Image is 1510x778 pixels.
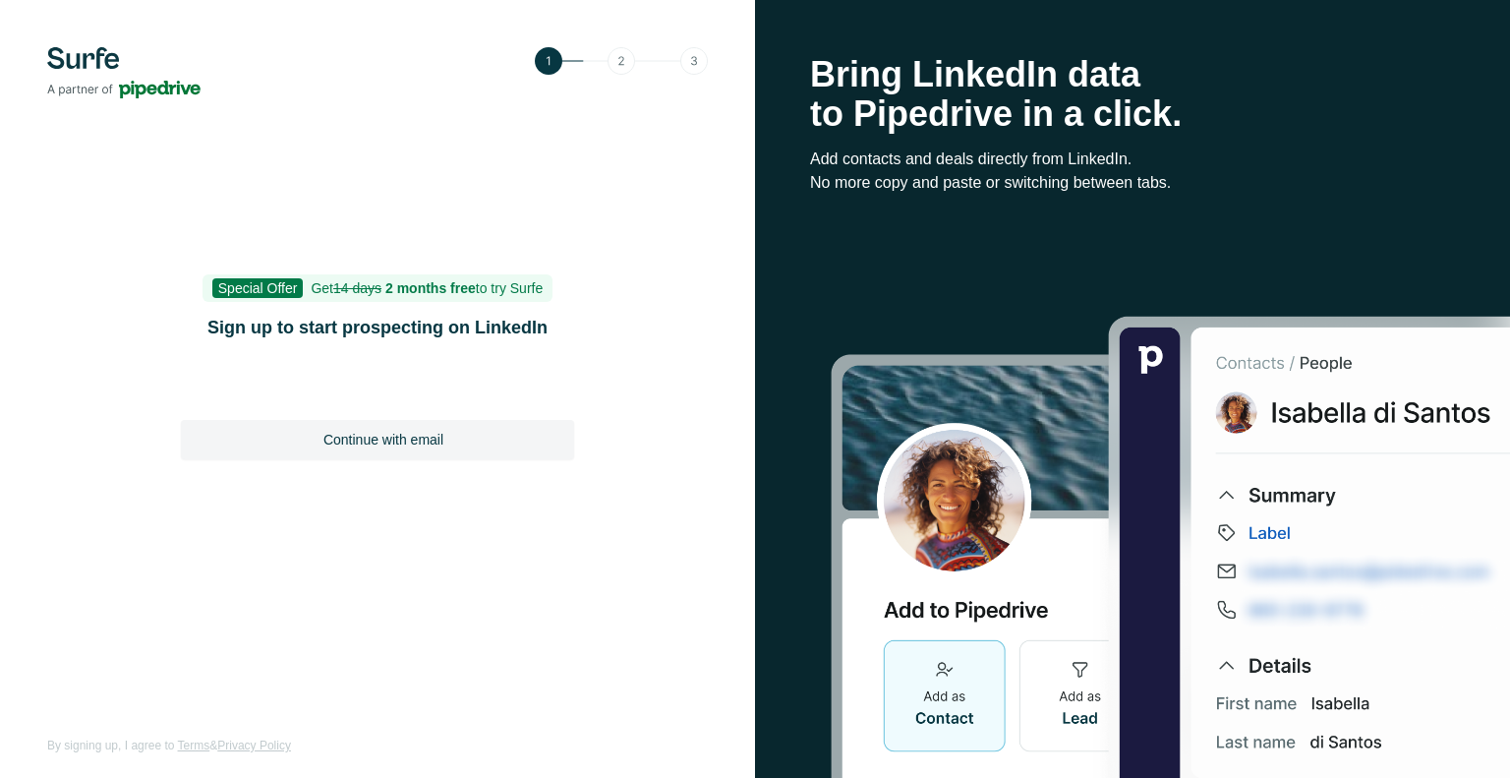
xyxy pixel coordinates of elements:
a: Terms [178,739,210,752]
iframe: Sign in with Google Button [171,367,584,410]
span: Continue with email [323,430,443,449]
a: Privacy Policy [217,739,291,752]
p: No more copy and paste or switching between tabs. [810,171,1455,195]
b: 2 months free [385,280,476,296]
s: 14 days [333,280,381,296]
p: Add contacts and deals directly from LinkedIn. [810,148,1455,171]
h1: Bring LinkedIn data to Pipedrive in a click. [810,55,1455,134]
img: Surfe's logo [47,47,201,98]
span: Get to try Surfe [311,280,543,296]
img: Step 1 [535,47,708,75]
h1: Sign up to start prospecting on LinkedIn [181,314,574,341]
span: By signing up, I agree to [47,739,174,752]
span: Special Offer [212,278,304,298]
span: & [209,739,217,752]
img: Surfe Stock Photo - Selling good vibes [831,315,1510,778]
